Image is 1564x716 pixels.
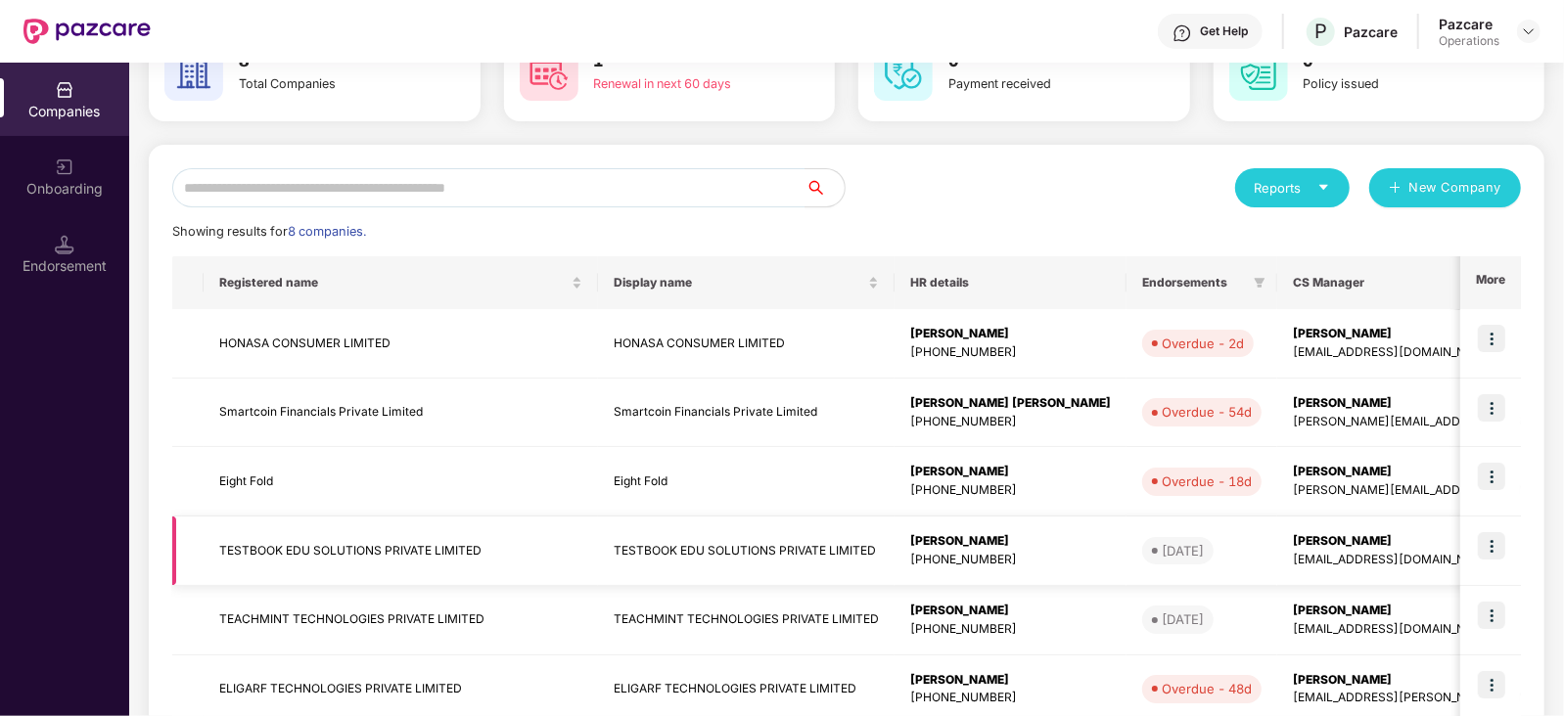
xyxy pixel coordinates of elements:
td: TESTBOOK EDU SOLUTIONS PRIVATE LIMITED [204,516,598,586]
img: svg+xml;base64,PHN2ZyB4bWxucz0iaHR0cDovL3d3dy53My5vcmcvMjAwMC9zdmciIHdpZHRoPSI2MCIgaGVpZ2h0PSI2MC... [520,42,578,101]
span: filter [1254,277,1265,289]
img: svg+xml;base64,PHN2ZyB4bWxucz0iaHR0cDovL3d3dy53My5vcmcvMjAwMC9zdmciIHdpZHRoPSI2MCIgaGVpZ2h0PSI2MC... [164,42,223,101]
img: svg+xml;base64,PHN2ZyBpZD0iRHJvcGRvd24tMzJ4MzIiIHhtbG5zPSJodHRwOi8vd3d3LnczLm9yZy8yMDAwL3N2ZyIgd2... [1521,23,1537,39]
div: [PHONE_NUMBER] [910,413,1111,431]
div: [PERSON_NAME] [910,671,1111,690]
img: svg+xml;base64,PHN2ZyBpZD0iSGVscC0zMngzMiIgeG1sbnM9Imh0dHA6Ly93d3cudzMub3JnLzIwMDAvc3ZnIiB3aWR0aD... [1173,23,1192,43]
div: Overdue - 18d [1162,471,1252,491]
div: [PERSON_NAME] [910,532,1111,551]
span: 8 companies. [288,224,366,239]
img: icon [1478,325,1505,352]
div: Policy issued [1304,74,1472,94]
span: plus [1389,181,1402,197]
div: [PHONE_NUMBER] [910,481,1111,500]
img: icon [1478,602,1505,629]
img: icon [1478,671,1505,698]
span: search [805,180,845,196]
div: Payment received [948,74,1117,94]
img: svg+xml;base64,PHN2ZyB3aWR0aD0iMTQuNSIgaGVpZ2h0PSIxNC41IiB2aWV3Qm94PSIwIDAgMTYgMTYiIGZpbGw9Im5vbm... [55,235,74,254]
div: Overdue - 2d [1162,334,1244,353]
img: svg+xml;base64,PHN2ZyB4bWxucz0iaHR0cDovL3d3dy53My5vcmcvMjAwMC9zdmciIHdpZHRoPSI2MCIgaGVpZ2h0PSI2MC... [1229,42,1288,101]
img: icon [1478,463,1505,490]
img: icon [1478,532,1505,559]
span: Showing results for [172,224,366,239]
div: [DATE] [1162,609,1204,629]
td: HONASA CONSUMER LIMITED [204,309,598,379]
div: Pazcare [1439,15,1499,33]
div: Total Companies [239,74,407,94]
div: [PHONE_NUMBER] [910,551,1111,569]
th: Registered name [204,256,598,309]
td: TEACHMINT TECHNOLOGIES PRIVATE LIMITED [598,586,895,655]
div: [PERSON_NAME] [910,325,1111,343]
div: [PHONE_NUMBER] [910,689,1111,707]
div: [PHONE_NUMBER] [910,343,1111,362]
span: New Company [1409,178,1502,198]
span: Endorsements [1142,275,1246,291]
td: HONASA CONSUMER LIMITED [598,309,895,379]
th: HR details [895,256,1127,309]
div: Overdue - 48d [1162,679,1252,698]
div: Operations [1439,33,1499,49]
div: Overdue - 54d [1162,402,1252,422]
th: Display name [598,256,895,309]
td: TESTBOOK EDU SOLUTIONS PRIVATE LIMITED [598,516,895,586]
img: svg+xml;base64,PHN2ZyB3aWR0aD0iMjAiIGhlaWdodD0iMjAiIHZpZXdCb3g9IjAgMCAyMCAyMCIgZmlsbD0ibm9uZSIgeG... [55,157,74,177]
td: Eight Fold [598,447,895,516]
span: caret-down [1317,181,1330,194]
div: Get Help [1200,23,1248,39]
td: Eight Fold [204,447,598,516]
div: Reports [1255,178,1330,198]
td: TEACHMINT TECHNOLOGIES PRIVATE LIMITED [204,586,598,655]
div: [PERSON_NAME] [PERSON_NAME] [910,394,1111,413]
img: svg+xml;base64,PHN2ZyBpZD0iQ29tcGFuaWVzIiB4bWxucz0iaHR0cDovL3d3dy53My5vcmcvMjAwMC9zdmciIHdpZHRoPS... [55,80,74,100]
button: search [805,168,846,207]
th: More [1460,256,1521,309]
div: [PERSON_NAME] [910,602,1111,620]
div: [DATE] [1162,541,1204,560]
img: svg+xml;base64,PHN2ZyB4bWxucz0iaHR0cDovL3d3dy53My5vcmcvMjAwMC9zdmciIHdpZHRoPSI2MCIgaGVpZ2h0PSI2MC... [874,42,933,101]
button: plusNew Company [1369,168,1521,207]
div: Renewal in next 60 days [594,74,762,94]
td: Smartcoin Financials Private Limited [204,379,598,448]
span: filter [1250,271,1269,294]
span: Display name [614,275,864,291]
div: [PHONE_NUMBER] [910,620,1111,639]
img: New Pazcare Logo [23,19,151,44]
img: icon [1478,394,1505,422]
td: Smartcoin Financials Private Limited [598,379,895,448]
div: Pazcare [1344,22,1398,41]
span: Registered name [219,275,568,291]
div: [PERSON_NAME] [910,463,1111,481]
span: P [1314,20,1327,43]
